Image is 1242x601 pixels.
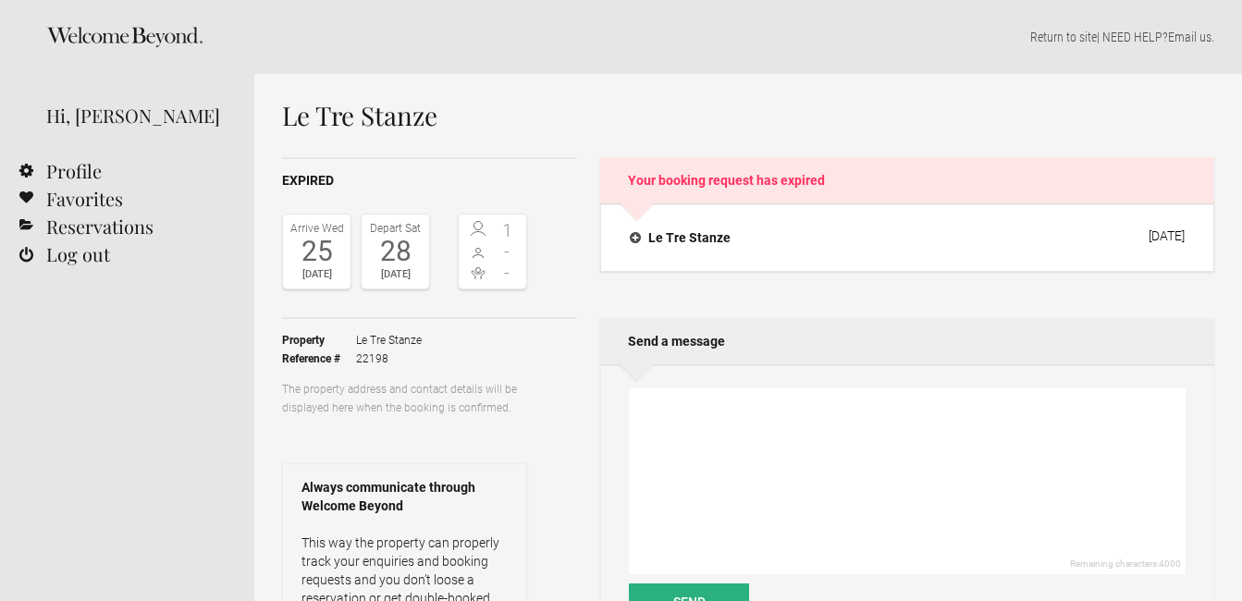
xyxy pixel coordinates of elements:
[282,102,1214,129] h1: Le Tre Stanze
[288,219,346,238] div: Arrive Wed
[366,219,424,238] div: Depart Sat
[1168,30,1211,44] a: Email us
[630,228,731,247] h4: Le Tre Stanze
[600,157,1214,203] h2: Your booking request has expired
[282,171,577,190] h2: expired
[356,331,422,350] span: Le Tre Stanze
[288,265,346,284] div: [DATE]
[282,350,356,368] strong: Reference #
[1030,30,1097,44] a: Return to site
[301,478,508,515] strong: Always communicate through Welcome Beyond
[282,331,356,350] strong: Property
[493,221,523,239] span: 1
[282,380,527,417] p: The property address and contact details will be displayed here when the booking is confirmed.
[600,318,1214,364] h2: Send a message
[282,28,1214,46] p: | NEED HELP? .
[493,242,523,261] span: -
[1149,228,1185,243] div: [DATE]
[493,264,523,282] span: -
[288,238,346,265] div: 25
[615,218,1199,257] button: Le Tre Stanze [DATE]
[46,102,227,129] div: Hi, [PERSON_NAME]
[366,238,424,265] div: 28
[356,350,422,368] span: 22198
[366,265,424,284] div: [DATE]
